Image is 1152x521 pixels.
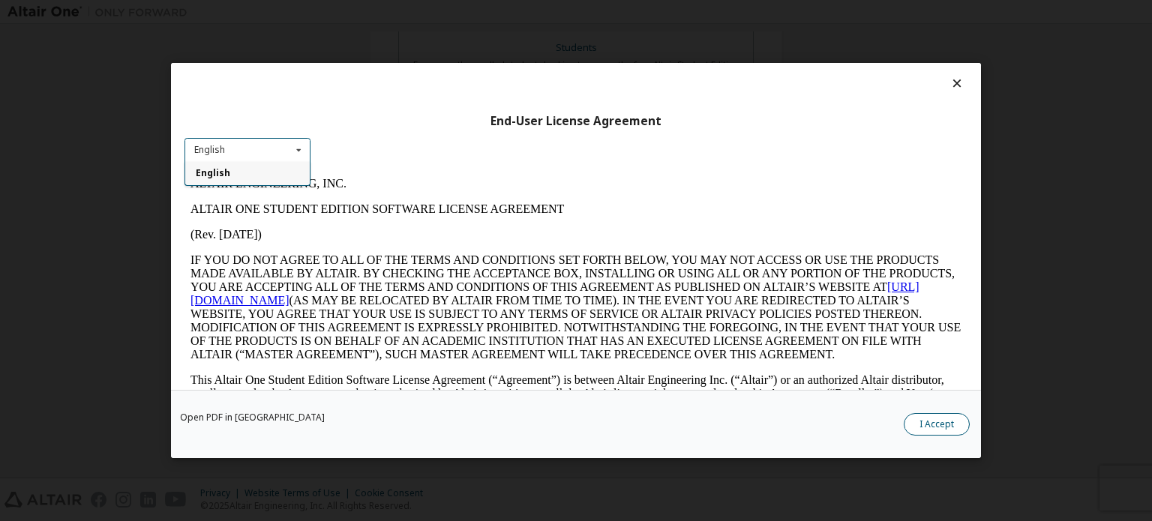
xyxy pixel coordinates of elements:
[180,413,325,422] a: Open PDF in [GEOGRAPHIC_DATA]
[184,114,967,129] div: End-User License Agreement
[6,202,777,256] p: This Altair One Student Edition Software License Agreement (“Agreement”) is between Altair Engine...
[196,167,230,180] span: English
[904,413,970,436] button: I Accept
[6,6,777,19] p: ALTAIR ENGINEERING, INC.
[194,145,225,154] div: English
[6,31,777,45] p: ALTAIR ONE STUDENT EDITION SOFTWARE LICENSE AGREEMENT
[6,82,777,190] p: IF YOU DO NOT AGREE TO ALL OF THE TERMS AND CONDITIONS SET FORTH BELOW, YOU MAY NOT ACCESS OR USE...
[6,57,777,70] p: (Rev. [DATE])
[6,109,735,136] a: [URL][DOMAIN_NAME]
